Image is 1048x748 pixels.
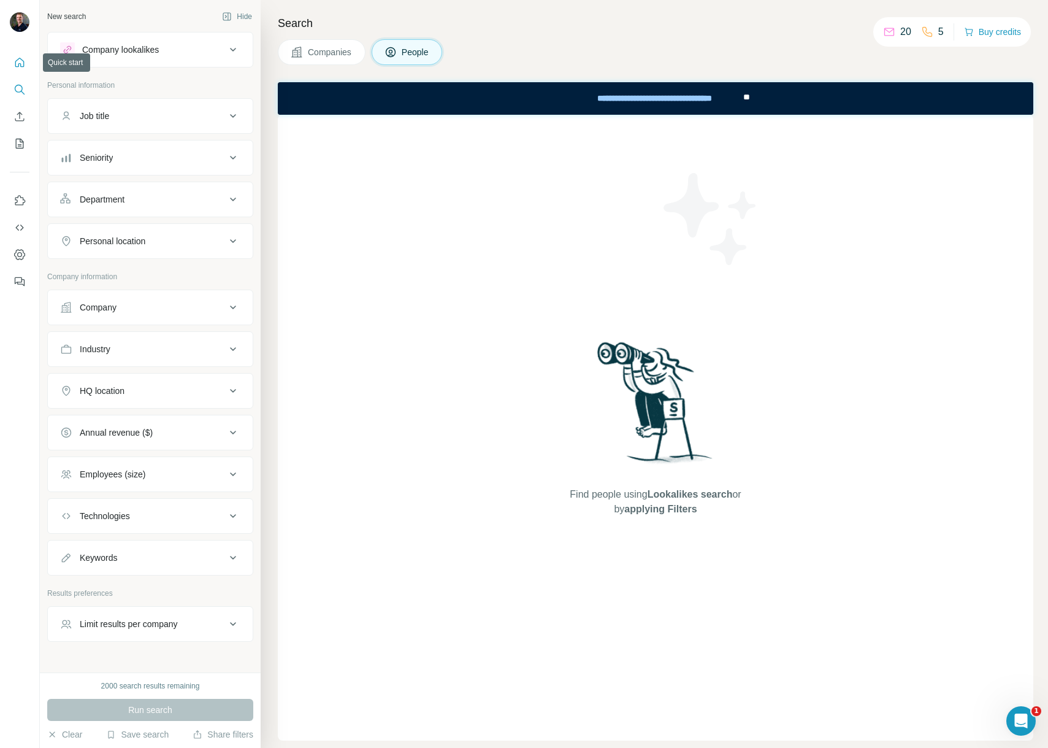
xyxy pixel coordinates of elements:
[938,25,944,39] p: 5
[82,44,159,56] div: Company lookalikes
[10,217,29,239] button: Use Surfe API
[48,143,253,172] button: Seniority
[48,293,253,322] button: Company
[80,110,109,122] div: Job title
[213,7,261,26] button: Hide
[10,190,29,212] button: Use Surfe on LinkedIn
[48,501,253,531] button: Technologies
[80,343,110,355] div: Industry
[106,728,169,741] button: Save search
[80,235,145,247] div: Personal location
[308,46,353,58] span: Companies
[648,489,733,499] span: Lookalikes search
[80,385,124,397] div: HQ location
[10,133,29,155] button: My lists
[80,468,145,480] div: Employees (size)
[402,46,430,58] span: People
[48,185,253,214] button: Department
[278,15,1033,32] h4: Search
[10,271,29,293] button: Feedback
[10,106,29,128] button: Enrich CSV
[193,728,253,741] button: Share filters
[10,79,29,101] button: Search
[47,80,253,91] p: Personal information
[80,193,124,206] div: Department
[101,681,200,692] div: 2000 search results remaining
[624,504,697,514] span: applying Filters
[10,52,29,74] button: Quick start
[48,226,253,256] button: Personal location
[964,23,1021,40] button: Buy credits
[48,376,253,406] button: HQ location
[80,552,117,564] div: Keywords
[1031,706,1041,716] span: 1
[48,609,253,639] button: Limit results per company
[48,543,253,573] button: Keywords
[48,101,253,131] button: Job title
[592,339,719,476] img: Surfe Illustration - Woman searching with binoculars
[80,301,117,314] div: Company
[47,728,82,741] button: Clear
[47,588,253,599] p: Results preferences
[278,82,1033,115] iframe: Banner
[656,164,766,274] img: Surfe Illustration - Stars
[80,152,113,164] div: Seniority
[80,510,130,522] div: Technologies
[48,35,253,64] button: Company lookalikes
[47,271,253,282] p: Company information
[80,618,178,630] div: Limit results per company
[557,487,754,517] span: Find people using or by
[10,12,29,32] img: Avatar
[900,25,911,39] p: 20
[10,244,29,266] button: Dashboard
[48,334,253,364] button: Industry
[80,426,153,439] div: Annual revenue ($)
[48,460,253,489] button: Employees (size)
[1006,706,1036,736] iframe: Intercom live chat
[47,11,86,22] div: New search
[48,418,253,447] button: Annual revenue ($)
